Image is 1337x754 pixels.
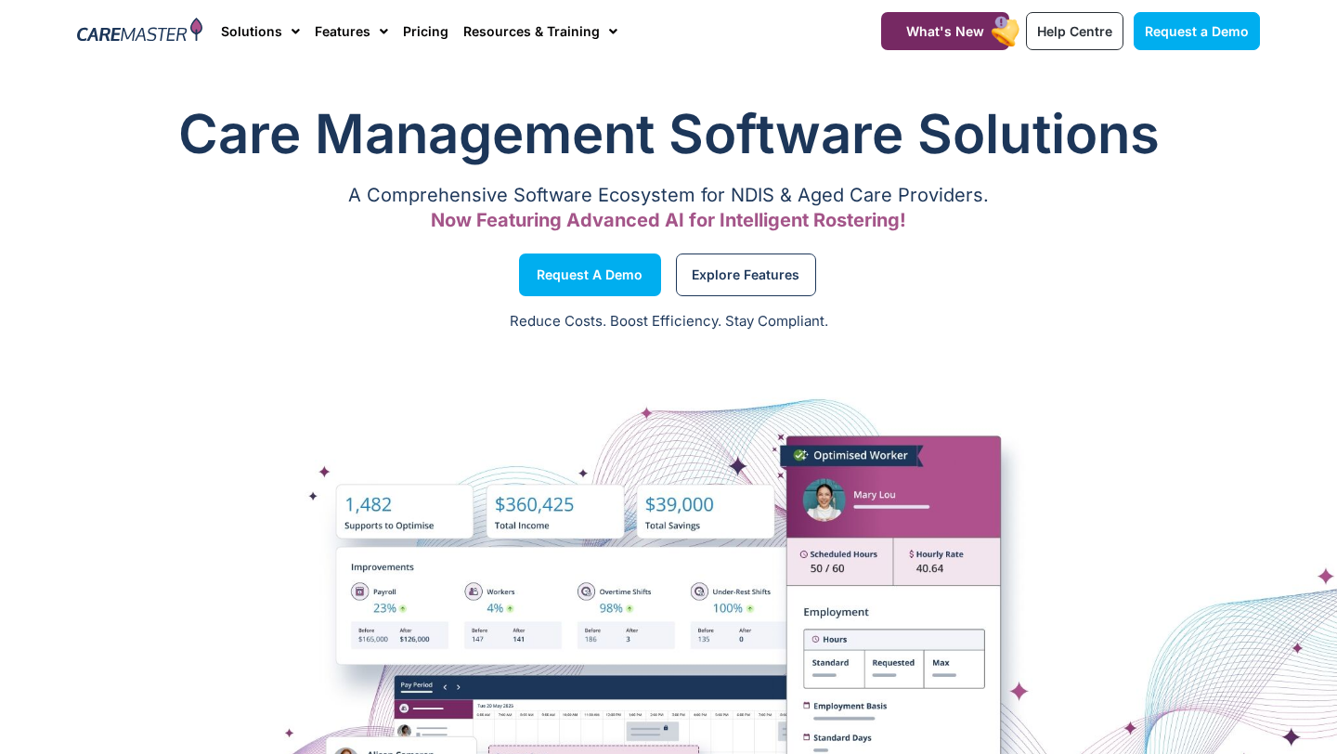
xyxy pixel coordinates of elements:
[77,97,1260,171] h1: Care Management Software Solutions
[11,311,1326,332] p: Reduce Costs. Boost Efficiency. Stay Compliant.
[431,209,906,231] span: Now Featuring Advanced AI for Intelligent Rostering!
[77,189,1260,201] p: A Comprehensive Software Ecosystem for NDIS & Aged Care Providers.
[676,253,816,296] a: Explore Features
[1134,12,1260,50] a: Request a Demo
[881,12,1009,50] a: What's New
[1037,23,1112,39] span: Help Centre
[1145,23,1249,39] span: Request a Demo
[519,253,661,296] a: Request a Demo
[906,23,984,39] span: What's New
[1026,12,1123,50] a: Help Centre
[692,270,799,279] span: Explore Features
[77,18,202,45] img: CareMaster Logo
[537,270,643,279] span: Request a Demo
